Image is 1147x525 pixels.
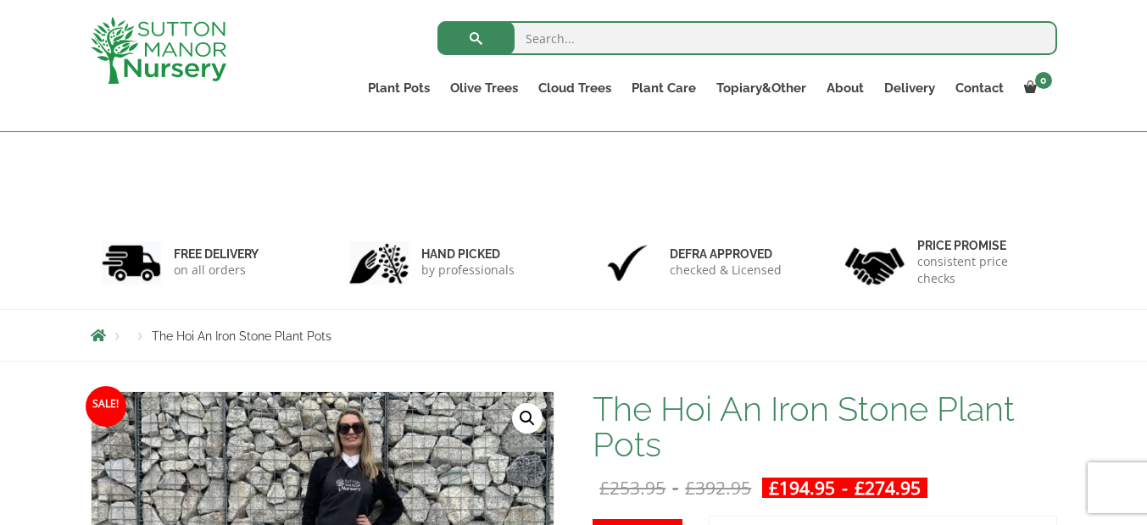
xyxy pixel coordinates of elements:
[86,386,126,427] span: Sale!
[421,246,515,262] h6: hand picked
[91,17,226,84] img: logo
[598,241,657,285] img: 3.jpg
[769,476,779,500] span: £
[152,329,331,343] span: The Hoi An Iron Stone Plant Pots
[358,76,440,100] a: Plant Pots
[599,476,610,500] span: £
[437,21,1057,55] input: Search...
[917,238,1046,253] h6: Price promise
[845,237,905,289] img: 4.jpg
[855,476,921,500] bdi: 274.95
[1014,76,1057,100] a: 0
[593,478,758,498] del: -
[174,246,259,262] h6: FREE DELIVERY
[599,476,665,500] bdi: 253.95
[102,241,161,285] img: 1.jpg
[670,246,782,262] h6: Defra approved
[670,262,782,279] p: checked & Licensed
[685,476,751,500] bdi: 392.95
[440,76,528,100] a: Olive Trees
[945,76,1014,100] a: Contact
[816,76,874,100] a: About
[528,76,621,100] a: Cloud Trees
[349,241,409,285] img: 2.jpg
[421,262,515,279] p: by professionals
[874,76,945,100] a: Delivery
[1035,72,1052,89] span: 0
[917,253,1046,287] p: consistent price checks
[762,478,927,498] ins: -
[621,76,706,100] a: Plant Care
[855,476,865,500] span: £
[685,476,695,500] span: £
[512,403,543,434] a: View full-screen image gallery
[593,391,1056,462] h1: The Hoi An Iron Stone Plant Pots
[706,76,816,100] a: Topiary&Other
[769,476,835,500] bdi: 194.95
[174,262,259,279] p: on all orders
[91,329,1057,342] nav: Breadcrumbs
